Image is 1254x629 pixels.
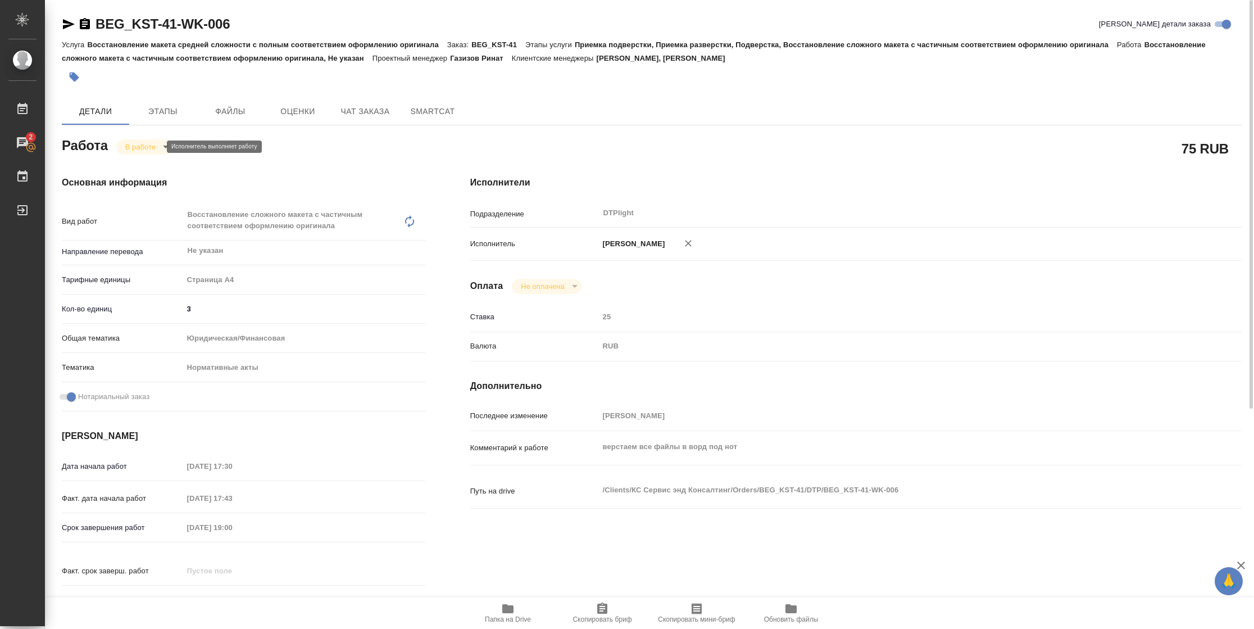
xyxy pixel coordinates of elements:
button: В работе [122,142,159,152]
h4: [PERSON_NAME] [62,429,425,443]
input: Пустое поле [183,458,281,474]
span: Чат заказа [338,105,392,119]
p: Валюта [470,341,599,352]
span: Этапы [136,105,190,119]
span: 🙏 [1219,569,1238,593]
span: Нотариальный заказ [78,391,149,402]
p: Факт. срок заверш. работ [62,565,183,577]
p: Клиентские менеджеры [512,54,597,62]
button: Добавить тэг [62,65,87,89]
p: Тематика [62,362,183,373]
p: Путь на drive [470,486,599,497]
span: [PERSON_NAME] детали заказа [1099,19,1211,30]
p: [PERSON_NAME], [PERSON_NAME] [597,54,734,62]
textarea: /Clients/КС Сервис энд Консалтинг/Orders/BEG_KST-41/DTP/BEG_KST-41-WK-006 [599,481,1178,500]
div: Страница А4 [183,270,425,289]
p: Услуга [62,40,87,49]
span: Скопировать мини-бриф [658,616,735,623]
p: Тарифные единицы [62,274,183,286]
span: Скопировать бриф [573,616,631,623]
h2: 75 RUB [1182,139,1229,158]
p: Проектный менеджер [372,54,450,62]
p: Направление перевода [62,246,183,257]
h4: Оплата [470,279,503,293]
div: RUB [599,337,1178,356]
p: Работа [1117,40,1144,49]
button: Скопировать бриф [555,598,649,629]
button: Скопировать ссылку [78,17,92,31]
h4: Исполнители [470,176,1242,189]
a: BEG_KST-41-WK-006 [96,16,230,31]
p: Этапы услуги [525,40,575,49]
div: Нормативные акты [183,358,425,377]
h4: Дополнительно [470,379,1242,393]
input: Пустое поле [599,309,1178,325]
input: ✎ Введи что-нибудь [183,301,425,317]
p: Газизов Ринат [450,54,512,62]
button: Удалить исполнителя [676,231,701,256]
input: Пустое поле [599,408,1178,424]
p: Срок завершения услуги [62,595,183,606]
p: Последнее изменение [470,410,599,422]
p: Ставка [470,311,599,323]
button: 🙏 [1215,567,1243,595]
p: Комментарий к работе [470,442,599,454]
p: Факт. дата начала работ [62,493,183,504]
p: Общая тематика [62,333,183,344]
span: 2 [22,132,39,143]
span: Детали [69,105,122,119]
p: Восстановление макета средней сложности с полным соответствием оформлению оригинала [87,40,447,49]
p: Приемка подверстки, Приемка разверстки, Подверстка, Восстановление сложного макета с частичным со... [575,40,1117,49]
span: Файлы [203,105,257,119]
p: Исполнитель [470,238,599,250]
div: В работе [512,279,581,294]
p: Заказ: [447,40,471,49]
button: Не оплачена [517,282,567,291]
span: Обновить файлы [764,616,819,623]
a: 2 [3,129,42,157]
textarea: верстаем все файлы в ворд под нот [599,437,1178,456]
input: Пустое поле [183,563,281,579]
button: Скопировать ссылку для ЯМессенджера [62,17,75,31]
span: Папка на Drive [485,616,531,623]
button: Папка на Drive [461,598,555,629]
button: Обновить файлы [744,598,838,629]
input: Пустое поле [183,490,281,506]
input: Пустое поле [183,519,281,536]
span: Оценки [271,105,325,119]
p: BEG_KST-41 [471,40,525,49]
p: Кол-во единиц [62,304,183,315]
p: Вид работ [62,216,183,227]
p: [PERSON_NAME] [599,238,665,250]
span: SmartCat [406,105,460,119]
div: В работе [116,139,172,155]
input: ✎ Введи что-нибудь [183,592,281,608]
h4: Основная информация [62,176,425,189]
button: Скопировать мини-бриф [649,598,744,629]
div: Юридическая/Финансовая [183,329,425,348]
p: Подразделение [470,209,599,220]
p: Срок завершения работ [62,522,183,533]
h2: Работа [62,134,108,155]
p: Дата начала работ [62,461,183,472]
